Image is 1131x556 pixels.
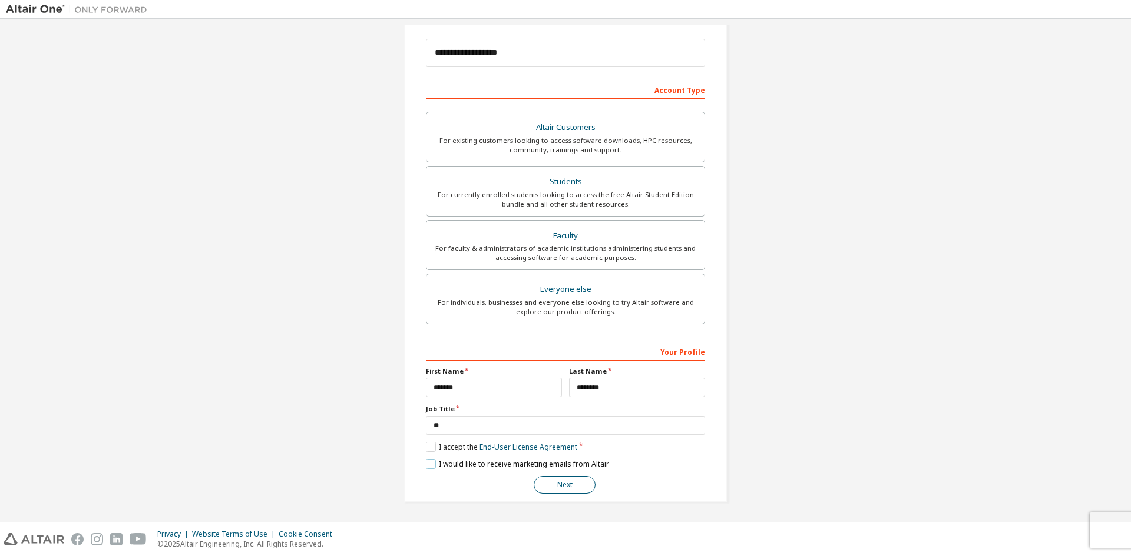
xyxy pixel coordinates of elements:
div: Students [434,174,697,190]
img: Altair One [6,4,153,15]
img: instagram.svg [91,533,103,545]
div: Account Type [426,80,705,99]
div: For currently enrolled students looking to access the free Altair Student Edition bundle and all ... [434,190,697,209]
div: Everyone else [434,281,697,298]
p: © 2025 Altair Engineering, Inc. All Rights Reserved. [157,539,339,549]
img: linkedin.svg [110,533,123,545]
button: Next [534,476,596,494]
div: Faculty [434,228,697,244]
a: End-User License Agreement [479,442,577,452]
label: First Name [426,367,562,376]
div: Altair Customers [434,119,697,136]
label: I accept the [426,442,577,452]
div: Your Profile [426,342,705,361]
div: For faculty & administrators of academic institutions administering students and accessing softwa... [434,244,697,262]
div: Website Terms of Use [192,530,279,539]
img: youtube.svg [130,533,147,545]
div: Cookie Consent [279,530,339,539]
label: Last Name [569,367,705,376]
div: For individuals, businesses and everyone else looking to try Altair software and explore our prod... [434,298,697,317]
label: Job Title [426,404,705,414]
img: facebook.svg [71,533,84,545]
div: Privacy [157,530,192,539]
div: For existing customers looking to access software downloads, HPC resources, community, trainings ... [434,136,697,155]
img: altair_logo.svg [4,533,64,545]
label: I would like to receive marketing emails from Altair [426,459,609,469]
